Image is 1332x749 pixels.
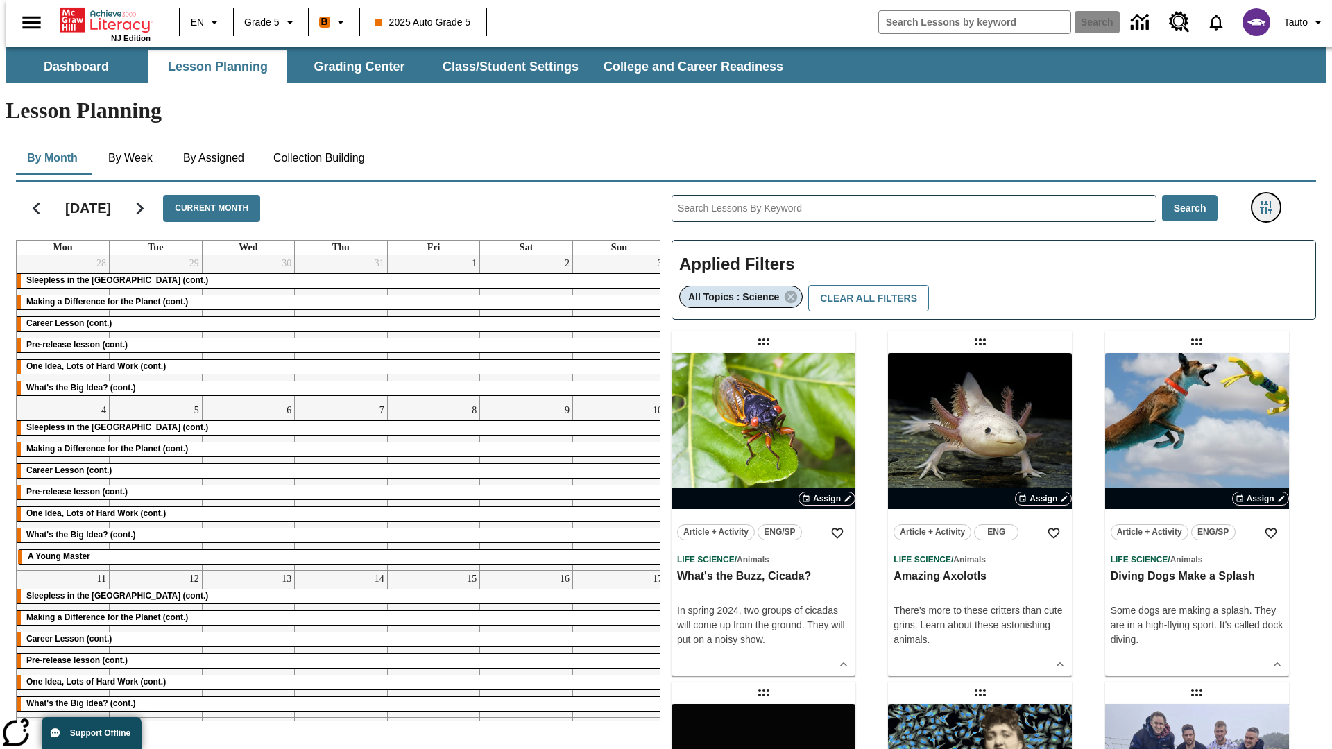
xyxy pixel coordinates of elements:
span: Pre-release lesson (cont.) [26,340,128,350]
span: Career Lesson (cont.) [26,318,112,328]
button: Boost Class color is orange. Change class color [314,10,355,35]
div: Making a Difference for the Planet (cont.) [17,442,665,456]
a: August 7, 2025 [377,402,387,419]
span: NJ Edition [111,34,151,42]
span: Article + Activity [683,525,749,540]
td: August 4, 2025 [17,402,110,570]
button: Add to Favorites [1041,521,1066,546]
a: August 5, 2025 [191,402,202,419]
span: ENG/SP [1197,525,1229,540]
span: ENG [987,525,1005,540]
td: July 28, 2025 [17,255,110,402]
span: / [1168,555,1170,565]
span: Assign [813,492,841,505]
img: avatar image [1243,8,1270,36]
div: Home [60,5,151,42]
td: July 31, 2025 [295,255,388,402]
button: ENG [974,524,1018,540]
td: August 3, 2025 [572,255,665,402]
td: August 9, 2025 [480,402,573,570]
td: August 1, 2025 [387,255,480,402]
div: Draggable lesson: Diving Dogs Make a Splash [1186,331,1208,353]
div: There's more to these critters than cute grins. Learn about these astonishing animals. [894,603,1066,647]
button: Article + Activity [1111,524,1188,540]
button: By Month [16,141,89,175]
a: August 4, 2025 [99,402,109,419]
button: Filters Side menu [1252,193,1280,221]
a: August 14, 2025 [372,571,387,587]
div: What's the Big Idea? (cont.) [17,697,665,711]
td: August 14, 2025 [295,570,388,717]
div: Making a Difference for the Planet (cont.) [17,295,665,309]
button: ENG/SP [758,524,802,540]
span: Support Offline [70,728,130,738]
a: Home [60,6,151,34]
h2: [DATE] [65,200,111,216]
span: Article + Activity [900,525,965,540]
span: ENG/SP [764,525,795,540]
div: In spring 2024, two groups of cicadas will come up from the ground. They will put on a noisy show. [677,603,850,647]
a: August 17, 2025 [650,571,665,587]
a: August 15, 2025 [464,571,479,587]
a: August 1, 2025 [469,255,479,272]
div: What's the Big Idea? (cont.) [17,381,665,395]
div: Remove All Topics : Science filter selected item [679,286,803,308]
a: Notifications [1198,4,1234,40]
div: SubNavbar [6,50,796,83]
span: Pre-release lesson (cont.) [26,655,128,665]
td: August 10, 2025 [572,402,665,570]
span: Tauto [1284,15,1308,30]
td: August 11, 2025 [17,570,110,717]
button: Search [1162,195,1218,222]
button: Add to Favorites [825,521,850,546]
a: Saturday [517,241,536,255]
a: Resource Center, Will open in new tab [1161,3,1198,41]
td: August 8, 2025 [387,402,480,570]
div: Sleepless in the Animal Kingdom (cont.) [17,589,665,603]
div: Pre-release lesson (cont.) [17,485,665,499]
a: Wednesday [236,241,260,255]
span: Assign [1030,492,1057,505]
button: Show Details [833,654,854,675]
td: August 5, 2025 [110,402,203,570]
td: August 7, 2025 [295,402,388,570]
div: Draggable lesson: Heads Up! It's Eclipse Time [753,682,775,704]
a: August 12, 2025 [187,571,202,587]
div: Sleepless in the Animal Kingdom (cont.) [17,274,665,288]
td: July 29, 2025 [110,255,203,402]
button: Show Details [1050,654,1070,675]
span: Animals [1170,555,1203,565]
button: Current Month [163,195,260,222]
button: Language: EN, Select a language [185,10,229,35]
span: Making a Difference for the Planet (cont.) [26,612,188,622]
button: Open side menu [11,2,52,43]
button: By Week [96,141,165,175]
span: Grade 5 [244,15,280,30]
button: ENG/SP [1191,524,1236,540]
span: Pre-release lesson (cont.) [26,487,128,497]
a: August 23, 2025 [557,718,572,734]
div: One Idea, Lots of Hard Work (cont.) [17,675,665,689]
button: Assign Choose Dates [1232,492,1289,506]
span: Topic: Life Science/Animals [1111,552,1283,567]
h3: Diving Dogs Make a Splash [1111,569,1283,584]
a: August 21, 2025 [372,718,387,734]
td: July 30, 2025 [202,255,295,402]
h1: Lesson Planning [6,98,1326,123]
span: Sleepless in the Animal Kingdom (cont.) [26,275,208,285]
td: August 15, 2025 [387,570,480,717]
span: B [321,13,328,31]
a: Monday [51,241,76,255]
a: August 2, 2025 [562,255,572,272]
span: Article + Activity [1117,525,1182,540]
button: Article + Activity [894,524,971,540]
button: Class/Student Settings [432,50,590,83]
div: lesson details [1105,353,1289,676]
button: Grade: Grade 5, Select a grade [239,10,304,35]
span: Animals [737,555,769,565]
div: Sleepless in the Animal Kingdom (cont.) [17,421,665,435]
span: Topic: Life Science/Animals [677,552,850,567]
a: August 16, 2025 [557,571,572,587]
a: July 30, 2025 [279,255,294,272]
a: August 9, 2025 [562,402,572,419]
